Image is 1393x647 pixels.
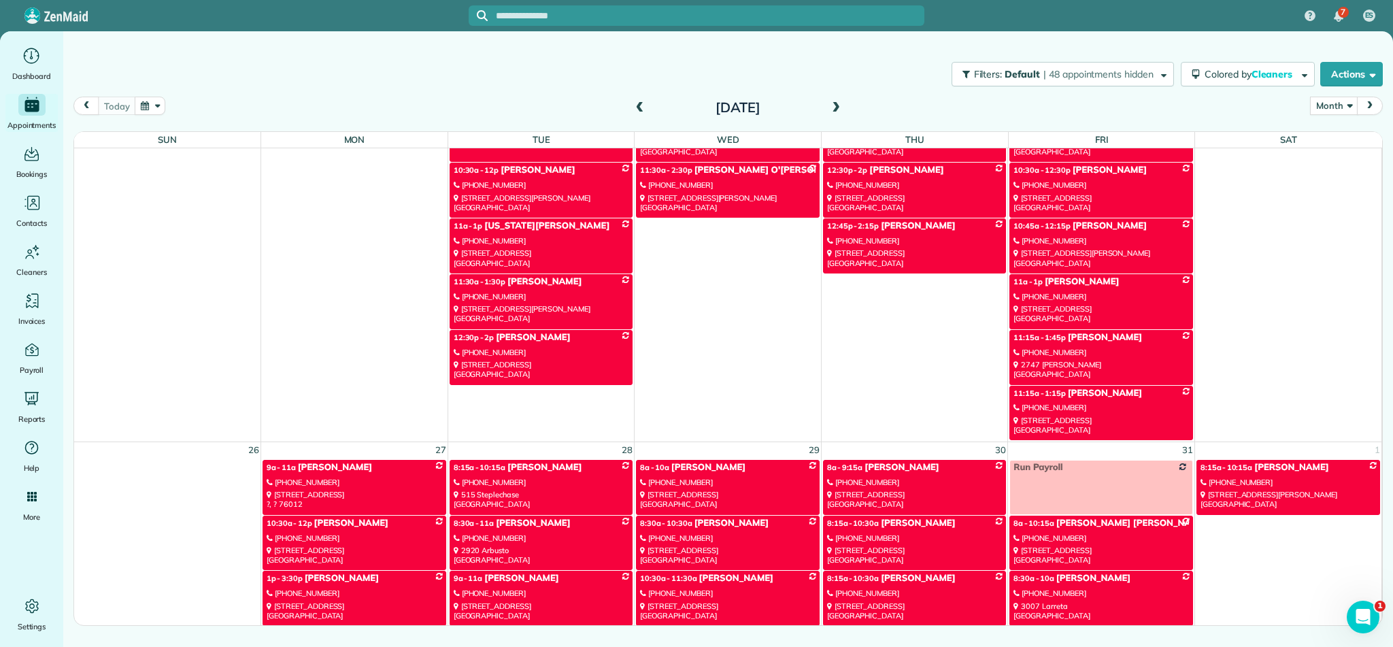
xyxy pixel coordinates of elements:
[1013,180,1189,190] div: [PHONE_NUMBER]
[1013,360,1189,380] div: 2747 [PERSON_NAME] [GEOGRAPHIC_DATA]
[1013,165,1070,175] span: 10:30a - 12:30p
[994,442,1007,459] a: 30
[827,165,868,175] span: 12:30p - 2p
[717,134,739,145] span: Wed
[1013,221,1070,231] span: 10:45a - 12:15p
[267,463,296,472] span: 9a - 11a
[827,221,879,231] span: 12:45p - 2:15p
[1013,588,1189,598] div: [PHONE_NUMBER]
[640,490,816,510] div: [STREET_ADDRESS] [GEOGRAPHIC_DATA]
[640,193,816,213] div: [STREET_ADDRESS][PERSON_NAME] [GEOGRAPHIC_DATA]
[5,241,58,279] a: Cleaners
[454,574,483,583] span: 9a - 11a
[1347,601,1379,633] iframe: Intercom live chat
[1310,97,1358,115] button: Month
[5,45,58,83] a: Dashboard
[20,363,44,377] span: Payroll
[454,478,629,487] div: [PHONE_NUMBER]
[640,165,692,175] span: 11:30a - 2:30p
[5,94,58,132] a: Appointments
[827,248,1003,268] div: [STREET_ADDRESS] [GEOGRAPHIC_DATA]
[881,220,955,231] span: [PERSON_NAME]
[454,463,505,472] span: 8:15a - 10:15a
[454,490,629,510] div: 515 Steplechase [GEOGRAPHIC_DATA]
[640,588,816,598] div: [PHONE_NUMBER]
[1201,478,1376,487] div: [PHONE_NUMBER]
[454,292,629,301] div: [PHONE_NUMBER]
[1013,518,1054,528] span: 8a - 10:15a
[434,442,448,459] a: 27
[18,412,46,426] span: Reports
[267,490,442,510] div: [STREET_ADDRESS] ?, ? 76012
[5,290,58,328] a: Invoices
[827,588,1003,598] div: [PHONE_NUMBER]
[454,277,505,286] span: 11:30a - 1:30p
[1205,68,1297,80] span: Colored by
[73,97,99,115] button: prev
[16,216,47,230] span: Contacts
[1252,68,1295,80] span: Cleaners
[501,165,575,176] span: [PERSON_NAME]
[247,442,261,459] a: 26
[454,180,629,190] div: [PHONE_NUMBER]
[454,304,629,324] div: [STREET_ADDRESS][PERSON_NAME] [GEOGRAPHIC_DATA]
[653,100,823,115] h2: [DATE]
[694,518,769,529] span: [PERSON_NAME]
[267,574,303,583] span: 1p - 3:30p
[469,10,488,21] button: Focus search
[1201,490,1376,510] div: [STREET_ADDRESS][PERSON_NAME] [GEOGRAPHIC_DATA]
[298,462,372,473] span: [PERSON_NAME]
[1013,348,1189,357] div: [PHONE_NUMBER]
[945,62,1174,86] a: Filters: Default | 48 appointments hidden
[827,180,1003,190] div: [PHONE_NUMBER]
[454,248,629,268] div: [STREET_ADDRESS] [GEOGRAPHIC_DATA]
[827,478,1003,487] div: [PHONE_NUMBER]
[1357,97,1383,115] button: next
[827,601,1003,621] div: [STREET_ADDRESS] [GEOGRAPHIC_DATA]
[1201,463,1252,472] span: 8:15a - 10:15a
[1365,10,1374,21] span: ES
[24,461,40,475] span: Help
[267,478,442,487] div: [PHONE_NUMBER]
[267,588,442,598] div: [PHONE_NUMBER]
[267,518,312,528] span: 10:30a - 12p
[1013,546,1189,565] div: [STREET_ADDRESS] [GEOGRAPHIC_DATA]
[305,573,379,584] span: [PERSON_NAME]
[454,546,629,565] div: 2920 Arbusto [GEOGRAPHIC_DATA]
[1013,403,1189,412] div: [PHONE_NUMBER]
[1013,416,1189,435] div: [STREET_ADDRESS] [GEOGRAPHIC_DATA]
[827,193,1003,213] div: [STREET_ADDRESS] [GEOGRAPHIC_DATA]
[454,348,629,357] div: [PHONE_NUMBER]
[1013,277,1043,286] span: 11a - 1p
[827,533,1003,543] div: [PHONE_NUMBER]
[533,134,550,145] span: Tue
[1181,62,1315,86] button: Colored byCleaners
[16,265,47,279] span: Cleaners
[496,332,570,343] span: [PERSON_NAME]
[1056,573,1130,584] span: [PERSON_NAME]
[640,574,696,583] span: 10:30a - 11:30a
[454,165,499,175] span: 10:30a - 12p
[640,518,692,528] span: 8:30a - 10:30a
[18,314,46,328] span: Invoices
[5,437,58,475] a: Help
[454,588,629,598] div: [PHONE_NUMBER]
[640,463,669,472] span: 8a - 10a
[1005,68,1041,80] span: Default
[1324,1,1353,31] div: 7 unread notifications
[699,573,773,584] span: [PERSON_NAME]
[827,546,1003,565] div: [STREET_ADDRESS] [GEOGRAPHIC_DATA]
[827,463,863,472] span: 8a - 9:15a
[314,518,388,529] span: [PERSON_NAME]
[1013,193,1189,213] div: [STREET_ADDRESS] [GEOGRAPHIC_DATA]
[267,546,442,565] div: [STREET_ADDRESS] [GEOGRAPHIC_DATA]
[267,601,442,621] div: [STREET_ADDRESS] [GEOGRAPHIC_DATA]
[1375,601,1386,612] span: 1
[1280,134,1297,145] span: Sat
[1013,533,1189,543] div: [PHONE_NUMBER]
[5,192,58,230] a: Contacts
[1013,236,1189,246] div: [PHONE_NUMBER]
[454,333,494,342] span: 12:30p - 2p
[1013,333,1065,342] span: 11:15a - 1:45p
[1013,304,1189,324] div: [STREET_ADDRESS] [GEOGRAPHIC_DATA]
